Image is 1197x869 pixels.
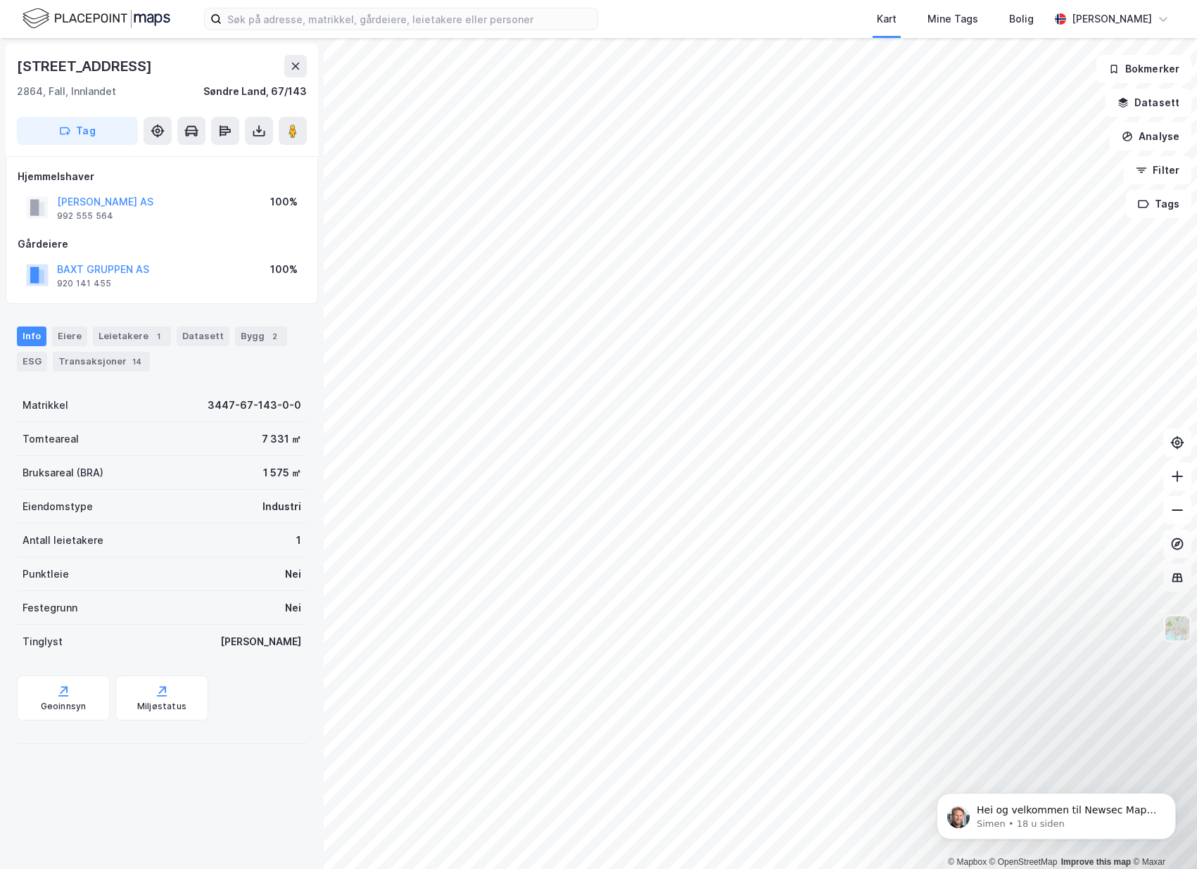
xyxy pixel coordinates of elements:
div: Transaksjoner [53,352,150,372]
div: Hjemmelshaver [18,168,306,185]
div: 2 [267,329,281,343]
div: 1 575 ㎡ [263,464,301,481]
div: [STREET_ADDRESS] [17,55,155,77]
div: 1 [296,532,301,549]
div: Kart [877,11,897,27]
div: Antall leietakere [23,532,103,549]
div: [PERSON_NAME] [1072,11,1152,27]
button: Filter [1124,156,1191,184]
div: Industri [262,498,301,515]
div: Datasett [177,326,229,346]
div: Miljøstatus [137,701,186,712]
div: Tomteareal [23,431,79,448]
a: OpenStreetMap [989,857,1058,867]
button: Analyse [1110,122,1191,151]
div: Punktleie [23,566,69,583]
div: Matrikkel [23,397,68,414]
div: Eiere [52,326,87,346]
button: Tag [17,117,138,145]
div: Mine Tags [927,11,978,27]
div: ESG [17,352,47,372]
div: [PERSON_NAME] [220,633,301,650]
img: logo.f888ab2527a4732fd821a326f86c7f29.svg [23,6,170,31]
div: 920 141 455 [57,278,111,289]
div: 2864, Fall, Innlandet [17,83,116,100]
div: Tinglyst [23,633,63,650]
div: Leietakere [93,326,171,346]
button: Datasett [1106,89,1191,117]
div: Bruksareal (BRA) [23,464,103,481]
div: Info [17,326,46,346]
div: Nei [285,566,301,583]
button: Bokmerker [1096,55,1191,83]
div: Festegrunn [23,600,77,616]
div: 7 331 ㎡ [262,431,301,448]
div: Bygg [235,326,287,346]
div: Bolig [1009,11,1034,27]
input: Søk på adresse, matrikkel, gårdeiere, leietakere eller personer [222,8,597,30]
a: Improve this map [1061,857,1131,867]
div: Gårdeiere [18,236,306,253]
div: 3447-67-143-0-0 [208,397,301,414]
div: 992 555 564 [57,210,113,222]
div: 1 [151,329,165,343]
div: Søndre Land, 67/143 [203,83,307,100]
div: Geoinnsyn [41,701,87,712]
a: Mapbox [948,857,987,867]
div: Nei [285,600,301,616]
div: 100% [270,194,298,210]
iframe: Intercom notifications melding [916,763,1197,862]
img: Z [1164,615,1191,642]
div: Eiendomstype [23,498,93,515]
div: 100% [270,261,298,278]
button: Tags [1126,190,1191,218]
div: 14 [129,355,144,369]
